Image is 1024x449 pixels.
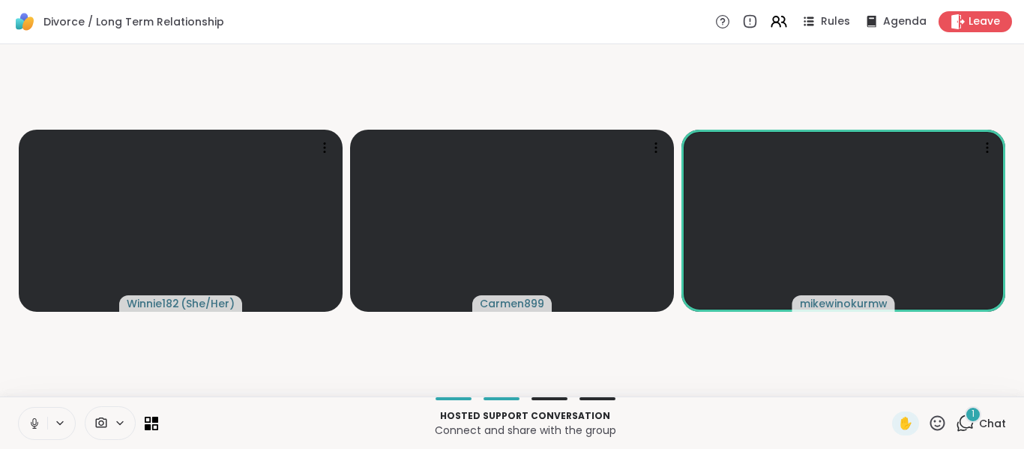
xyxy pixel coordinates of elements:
span: ✋ [898,415,913,433]
span: Winnie182 [127,296,179,311]
p: Connect and share with the group [167,423,883,438]
span: ( She/Her ) [181,296,235,311]
span: mikewinokurmw [800,296,888,311]
span: Carmen899 [480,296,544,311]
span: Rules [821,14,850,29]
span: Divorce / Long Term Relationship [43,14,224,29]
span: Chat [979,416,1006,431]
p: Hosted support conversation [167,409,883,423]
span: Leave [969,14,1000,29]
img: ShareWell Logomark [12,9,37,34]
span: 1 [972,408,975,421]
span: Agenda [883,14,927,29]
